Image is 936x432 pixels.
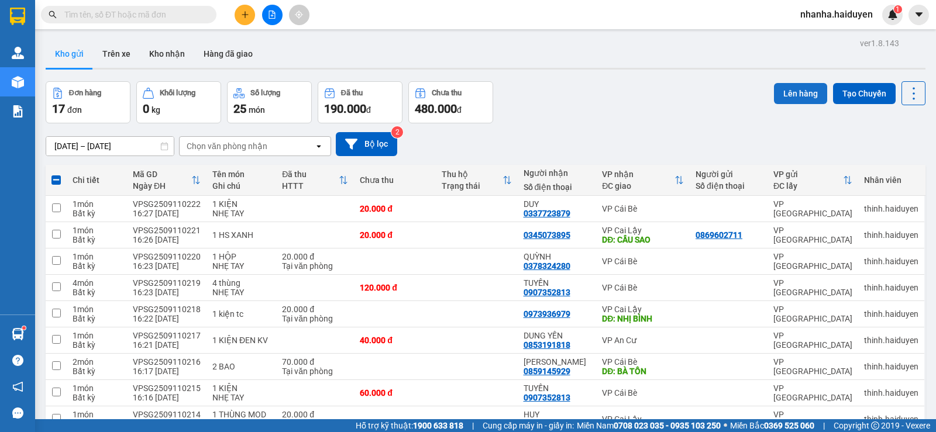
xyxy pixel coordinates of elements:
span: Miền Nam [577,419,721,432]
div: VP gửi [773,170,843,179]
div: Chi tiết [73,175,121,185]
button: Đã thu190.000đ [318,81,402,123]
div: 1 KIỆN [212,383,270,393]
div: VPSG2509110219 [133,278,201,288]
div: VP Cai Lậy [602,305,684,314]
div: Bất kỳ [73,367,121,376]
button: file-add [262,5,283,25]
div: 16:27 [DATE] [133,209,201,218]
span: copyright [871,421,879,430]
div: Nhân viên [864,175,918,185]
div: 2 BAO [212,362,270,371]
span: đơn [67,105,82,115]
span: question-circle [12,355,23,366]
span: Cung cấp máy in - giấy in: [483,419,574,432]
div: HUY [524,410,591,419]
div: 1 món [73,226,121,235]
div: 0859145929 [524,367,570,376]
span: 190.000 [324,102,366,116]
th: Toggle SortBy [596,165,690,196]
div: Đã thu [282,170,339,179]
div: 4 món [73,278,121,288]
div: NHẸ TAY [212,209,270,218]
div: VPSG2509110214 [133,410,201,419]
div: 0853191818 [524,340,570,350]
span: Miền Bắc [730,419,814,432]
span: 480.000 [415,102,457,116]
span: aim [295,11,303,19]
div: VP [GEOGRAPHIC_DATA] [773,331,852,350]
div: Bất kỳ [73,340,121,350]
div: thinh.haiduyen [864,414,918,424]
div: DUNG YẾN [524,331,591,340]
div: VP Cái Bè [602,204,684,213]
div: NHẸ TAY [212,288,270,297]
div: Số điện thoại [696,181,762,191]
strong: 0369 525 060 [764,421,814,430]
div: 60.000 đ [360,388,430,398]
div: DUY [524,199,591,209]
div: 16:26 [DATE] [133,235,201,244]
div: VP Cai Lậy [602,226,684,235]
div: 20.000 đ [282,410,348,419]
div: VP [GEOGRAPHIC_DATA] [773,278,852,297]
div: 0337723879 [524,209,570,218]
div: Ngày ĐH [133,181,191,191]
div: ver 1.8.143 [860,37,899,50]
div: LK [212,419,270,428]
div: QUỲNH [524,252,591,261]
div: Tại văn phòng [282,367,348,376]
span: plus [241,11,249,19]
span: search [49,11,57,19]
span: notification [12,381,23,392]
div: Thu hộ [442,170,503,179]
div: VP [GEOGRAPHIC_DATA] [773,383,852,402]
strong: 1900 633 818 [413,421,463,430]
div: DĐ: BÀ TỒN [602,367,684,376]
div: 0378324280 [524,261,570,271]
span: món [249,105,265,115]
div: 20.000 đ [360,230,430,240]
div: Bất kỳ [73,209,121,218]
strong: 0708 023 035 - 0935 103 250 [614,421,721,430]
span: nhanha.haiduyen [791,7,882,22]
div: Khối lượng [160,89,195,97]
img: icon-new-feature [887,9,898,20]
div: VPSG2509110221 [133,226,201,235]
div: Chưa thu [432,89,462,97]
div: VP [GEOGRAPHIC_DATA] [773,305,852,323]
div: VPSG2509110220 [133,252,201,261]
span: | [823,419,825,432]
button: Chưa thu480.000đ [408,81,493,123]
button: Kho nhận [140,40,194,68]
button: Khối lượng0kg [136,81,221,123]
div: 0907352813 [524,393,570,402]
div: VP Cái Bè [602,283,684,292]
span: 1 [896,5,900,13]
div: 16:17 [DATE] [133,367,201,376]
button: Bộ lọc [336,132,397,156]
span: Hỗ trợ kỹ thuật: [356,419,463,432]
div: 0973936979 [524,309,570,319]
div: Tại văn phòng [282,314,348,323]
div: thinh.haiduyen [864,230,918,240]
div: Số lượng [250,89,280,97]
span: đ [457,105,462,115]
div: TUYỀN [524,383,591,393]
div: Trạng thái [442,181,503,191]
div: Bất kỳ [73,261,121,271]
div: VP nhận [602,170,675,179]
div: thinh.haiduyen [864,362,918,371]
div: 2 món [73,357,121,367]
sup: 2 [391,126,403,138]
div: 4 thùng [212,278,270,288]
button: Tạo Chuyến [833,83,896,104]
span: kg [152,105,160,115]
div: 20.000 đ [282,252,348,261]
div: VP [GEOGRAPHIC_DATA] [773,199,852,218]
th: Toggle SortBy [276,165,354,196]
img: warehouse-icon [12,328,24,340]
div: DĐ: NHỊ BÌNH [602,314,684,323]
div: thinh.haiduyen [864,204,918,213]
div: thinh.haiduyen [864,283,918,292]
